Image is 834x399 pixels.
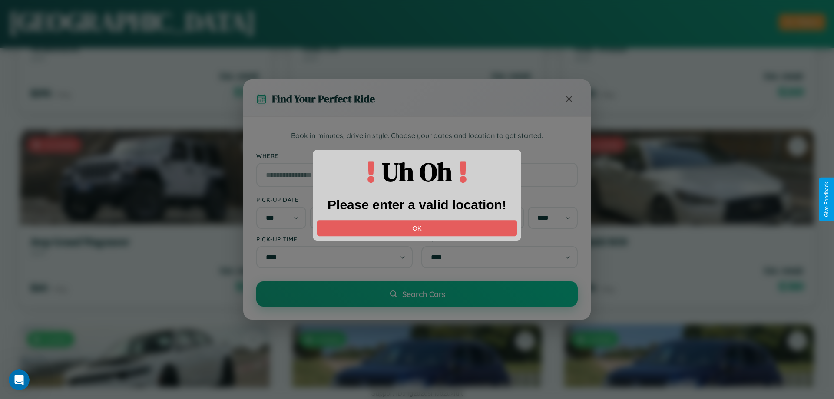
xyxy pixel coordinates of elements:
[256,152,578,159] label: Where
[421,235,578,243] label: Drop-off Time
[256,196,413,203] label: Pick-up Date
[421,196,578,203] label: Drop-off Date
[402,289,445,299] span: Search Cars
[256,235,413,243] label: Pick-up Time
[272,92,375,106] h3: Find Your Perfect Ride
[256,130,578,142] p: Book in minutes, drive in style. Choose your dates and location to get started.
